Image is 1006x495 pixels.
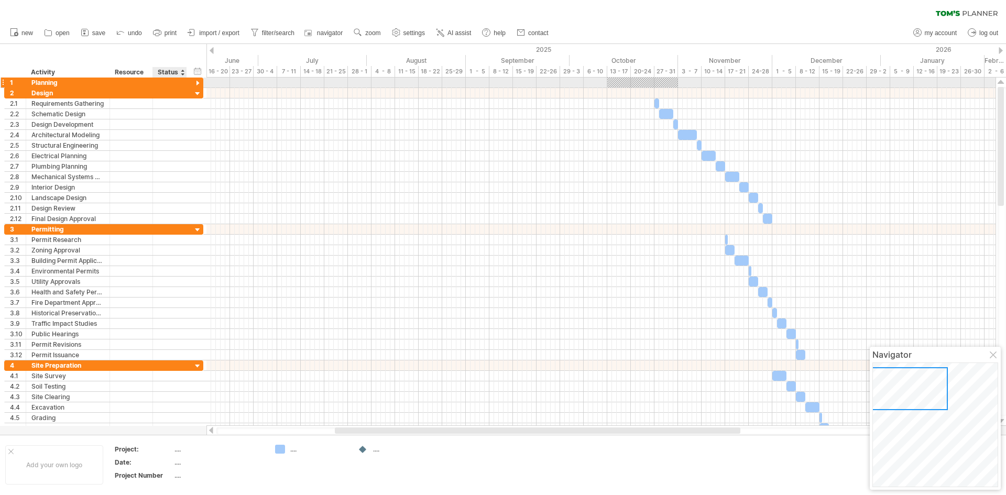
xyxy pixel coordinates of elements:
[230,66,254,77] div: 23 - 27
[165,29,177,37] span: print
[10,245,26,255] div: 3.2
[351,26,384,40] a: zoom
[881,55,985,66] div: January 2026
[199,29,239,37] span: import / export
[31,109,104,119] div: Schematic Design
[925,29,957,37] span: my account
[10,266,26,276] div: 3.4
[254,66,277,77] div: 30 - 4
[301,66,324,77] div: 14 - 18
[115,458,172,467] div: Date:
[31,161,104,171] div: Plumbing Planning
[248,26,298,40] a: filter/search
[10,318,26,328] div: 3.9
[965,26,1001,40] a: log out
[10,360,26,370] div: 4
[262,29,294,37] span: filter/search
[479,26,509,40] a: help
[78,26,108,40] a: save
[403,29,425,37] span: settings
[570,55,678,66] div: October 2025
[277,66,301,77] div: 7 - 11
[31,203,104,213] div: Design Review
[395,66,419,77] div: 11 - 15
[433,26,474,40] a: AI assist
[317,29,343,37] span: navigator
[31,329,104,339] div: Public Hearings
[937,66,961,77] div: 19 - 23
[560,66,584,77] div: 29 - 3
[41,26,73,40] a: open
[725,66,749,77] div: 17 - 21
[31,193,104,203] div: Landscape Design
[31,140,104,150] div: Structural Engineering
[92,29,105,37] span: save
[607,66,631,77] div: 13 - 17
[31,381,104,391] div: Soil Testing
[10,413,26,423] div: 4.5
[114,26,145,40] a: undo
[31,318,104,328] div: Traffic Impact Studies
[31,402,104,412] div: Excavation
[115,471,172,480] div: Project Number
[654,66,678,77] div: 27 - 31
[10,109,26,119] div: 2.2
[10,182,26,192] div: 2.9
[631,66,654,77] div: 20-24
[174,471,263,480] div: ....
[373,445,430,454] div: ....
[466,55,570,66] div: September 2025
[31,214,104,224] div: Final Design Approval
[10,224,26,234] div: 3
[31,88,104,98] div: Design
[31,339,104,349] div: Permit Revisions
[419,66,442,77] div: 18 - 22
[31,287,104,297] div: Health and Safety Permits
[979,29,998,37] span: log out
[31,235,104,245] div: Permit Research
[819,66,843,77] div: 15 - 19
[31,172,104,182] div: Mechanical Systems Design
[10,402,26,412] div: 4.4
[348,66,371,77] div: 28 - 1
[31,78,104,87] div: Planning
[10,287,26,297] div: 3.6
[528,29,549,37] span: contact
[10,423,26,433] div: 4.6
[514,26,552,40] a: contact
[843,66,867,77] div: 22-26
[867,66,890,77] div: 29 - 2
[911,26,960,40] a: my account
[961,66,985,77] div: 26-30
[389,26,428,40] a: settings
[10,193,26,203] div: 2.10
[31,413,104,423] div: Grading
[10,88,26,98] div: 2
[206,66,230,77] div: 16 - 20
[466,66,489,77] div: 1 - 5
[10,308,26,318] div: 3.8
[31,224,104,234] div: Permitting
[371,66,395,77] div: 4 - 8
[10,203,26,213] div: 2.11
[31,98,104,108] div: Requirements Gathering
[290,445,347,454] div: ....
[10,256,26,266] div: 3.3
[678,55,772,66] div: November 2025
[10,151,26,161] div: 2.6
[513,66,537,77] div: 15 - 19
[872,349,998,360] div: Navigator
[678,66,702,77] div: 3 - 7
[31,423,104,433] div: Utility Connections
[10,381,26,391] div: 4.2
[10,298,26,307] div: 3.7
[31,256,104,266] div: Building Permit Application
[702,66,725,77] div: 10 - 14
[115,445,172,454] div: Project:
[31,350,104,360] div: Permit Issuance
[772,66,796,77] div: 1 - 5
[10,130,26,140] div: 2.4
[324,66,348,77] div: 21 - 25
[31,392,104,402] div: Site Clearing
[367,55,466,66] div: August 2025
